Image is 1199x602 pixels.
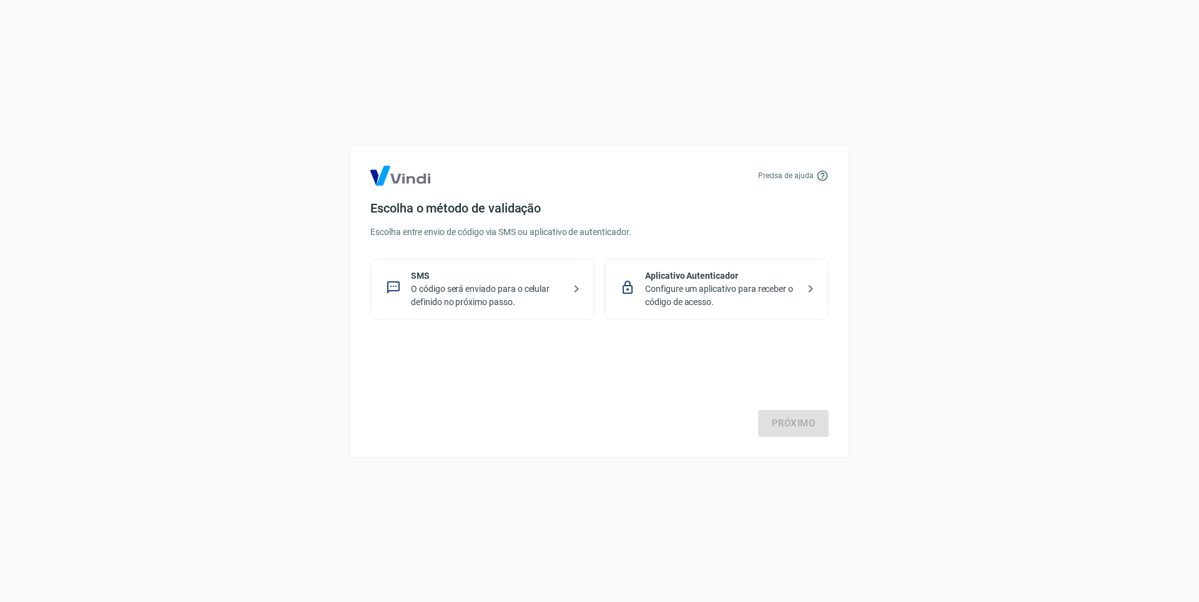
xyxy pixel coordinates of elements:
[370,166,430,186] img: Logo Vind
[604,259,829,319] div: Aplicativo AutenticadorConfigure um aplicativo para receber o código de acesso.
[645,283,798,309] p: Configure um aplicativo para receber o código de acesso.
[645,269,798,283] p: Aplicativo Autenticador
[370,201,829,216] h4: Escolha o método de validação
[370,226,829,239] p: Escolha entre envio de código via SMS ou aplicativo de autenticador.
[411,269,564,283] p: SMS
[370,259,595,319] div: SMSO código será enviado para o celular definido no próximo passo.
[411,283,564,309] p: O código será enviado para o celular definido no próximo passo.
[758,170,814,181] p: Precisa de ajuda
